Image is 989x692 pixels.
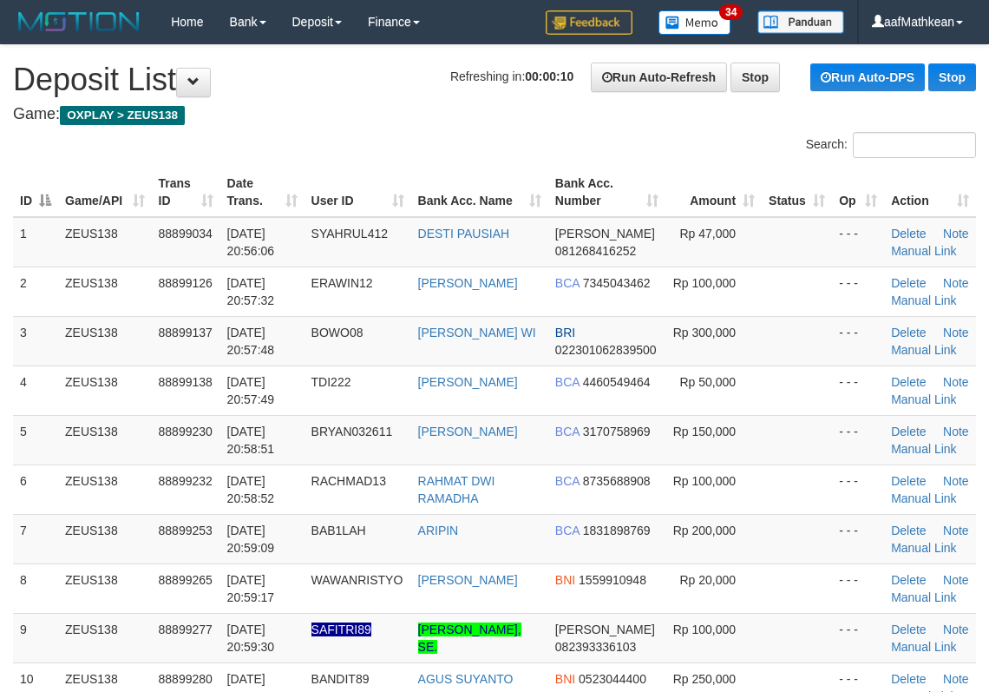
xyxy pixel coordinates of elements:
span: Rp 50,000 [679,375,736,389]
td: ZEUS138 [58,613,152,662]
td: ZEUS138 [58,316,152,366]
a: Manual Link [891,491,957,505]
span: BOWO08 [311,326,364,339]
th: Game/API: activate to sort column ascending [58,168,152,217]
span: Rp 250,000 [673,672,736,686]
a: Delete [891,227,926,241]
th: Trans ID: activate to sort column ascending [152,168,220,217]
span: TDI222 [311,375,351,389]
a: Note [943,375,969,389]
a: [PERSON_NAME], SE. [418,623,521,654]
a: Note [943,672,969,686]
span: BNI [555,573,575,587]
th: Bank Acc. Number: activate to sort column ascending [548,168,665,217]
td: 2 [13,267,58,316]
img: Button%20Memo.svg [658,10,731,35]
th: Date Trans.: activate to sort column ascending [220,168,305,217]
span: RACHMAD13 [311,474,386,488]
a: Manual Link [891,590,957,604]
span: SYAHRUL412 [311,227,388,241]
td: ZEUS138 [58,465,152,514]
span: Copy 7345043462 to clipboard [583,276,651,290]
td: 8 [13,563,58,613]
a: Stop [928,63,976,91]
a: Manual Link [891,442,957,456]
span: BRI [555,326,575,339]
span: 34 [719,4,743,20]
span: BCA [555,276,580,290]
a: Delete [891,425,926,438]
a: Stop [730,63,780,92]
strong: 00:00:10 [525,69,573,83]
img: Feedback.jpg [546,10,632,35]
span: 88899230 [159,425,213,438]
span: BAB1LAH [311,524,366,537]
td: - - - [832,366,884,415]
span: ERAWIN12 [311,276,373,290]
td: ZEUS138 [58,415,152,465]
span: [PERSON_NAME] [555,623,655,636]
span: BCA [555,524,580,537]
span: Copy 4460549464 to clipboard [583,375,651,389]
td: - - - [832,267,884,316]
a: Delete [891,474,926,488]
a: Delete [891,326,926,339]
a: Note [943,425,969,438]
a: Manual Link [891,293,957,307]
span: [DATE] 20:59:09 [227,524,275,555]
input: Search: [853,132,976,158]
td: 1 [13,217,58,267]
h4: Game: [13,106,976,123]
a: AGUS SUYANTO [418,672,514,686]
span: BCA [555,375,580,389]
span: 88899232 [159,474,213,488]
span: Rp 100,000 [673,276,736,290]
span: Rp 150,000 [673,425,736,438]
a: Manual Link [891,343,957,357]
span: Rp 200,000 [673,524,736,537]
a: Note [943,573,969,587]
span: 88899126 [159,276,213,290]
span: Copy 3170758969 to clipboard [583,425,651,438]
a: [PERSON_NAME] [418,375,518,389]
span: Copy 1831898769 to clipboard [583,524,651,537]
span: 88899277 [159,623,213,636]
th: ID: activate to sort column descending [13,168,58,217]
th: Op: activate to sort column ascending [832,168,884,217]
span: BANDIT89 [311,672,370,686]
a: DESTI PAUSIAH [418,227,510,241]
td: - - - [832,415,884,465]
span: OXPLAY > ZEUS138 [60,106,185,125]
span: 88899265 [159,573,213,587]
span: 88899280 [159,672,213,686]
th: Amount: activate to sort column ascending [665,168,762,217]
a: Delete [891,672,926,686]
img: MOTION_logo.png [13,9,145,35]
a: Note [943,326,969,339]
h1: Deposit List [13,63,976,97]
td: - - - [832,514,884,563]
span: 88899137 [159,326,213,339]
a: Manual Link [891,392,957,406]
span: 88899253 [159,524,213,537]
a: Note [943,474,969,488]
a: ARIPIN [418,524,459,537]
td: - - - [832,613,884,662]
td: 6 [13,465,58,514]
td: ZEUS138 [58,563,152,613]
span: BNI [555,672,575,686]
th: Bank Acc. Name: activate to sort column ascending [411,168,548,217]
td: - - - [832,563,884,613]
span: Copy 082393336103 to clipboard [555,640,636,654]
span: [DATE] 20:58:52 [227,474,275,505]
td: 7 [13,514,58,563]
td: ZEUS138 [58,514,152,563]
a: Delete [891,276,926,290]
span: BCA [555,425,580,438]
td: 5 [13,415,58,465]
span: Rp 47,000 [679,227,736,241]
span: [DATE] 20:59:30 [227,623,275,654]
a: [PERSON_NAME] [418,276,518,290]
span: Copy 081268416252 to clipboard [555,244,636,258]
span: Nama rekening ada tanda titik/strip, harap diedit [311,623,371,636]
